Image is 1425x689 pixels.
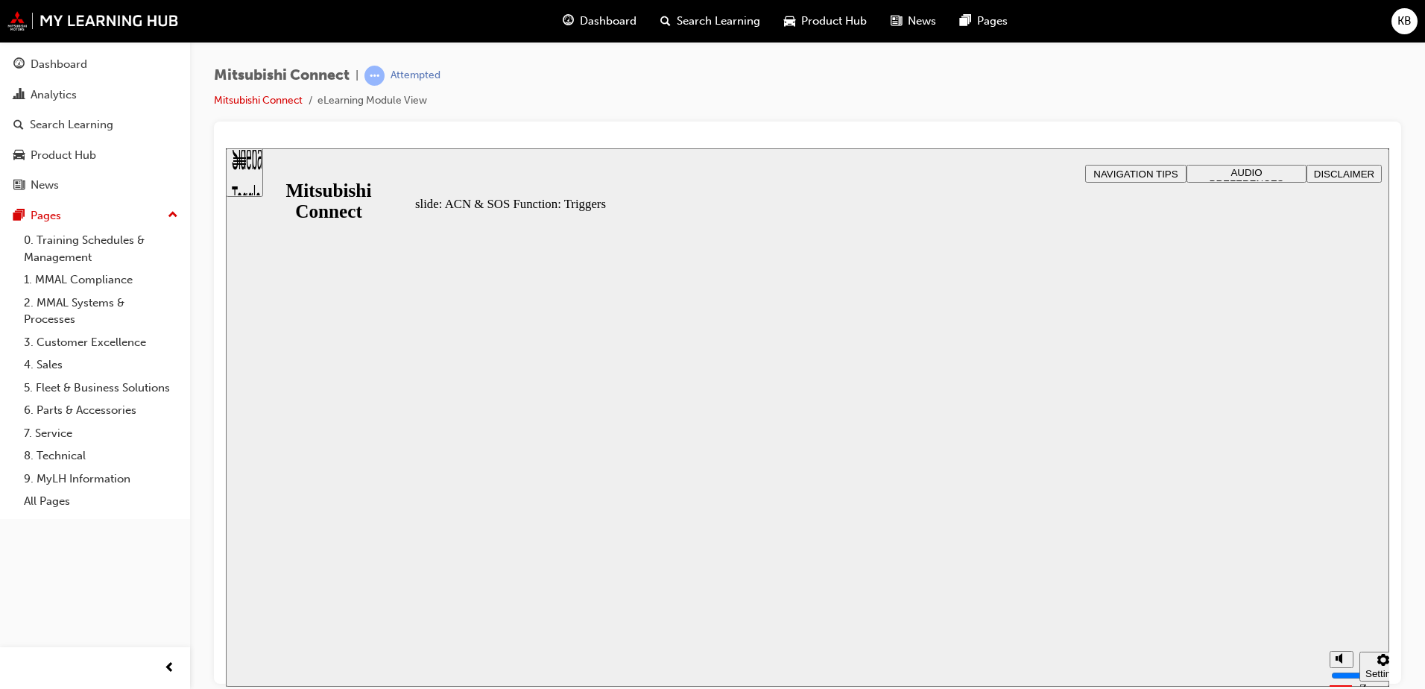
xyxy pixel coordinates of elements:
span: learningRecordVerb_ATTEMPT-icon [364,66,385,86]
span: AUDIO PREFERENCES [984,19,1058,41]
a: 8. Technical [18,444,184,468]
a: 0. Training Schedules & Management [18,229,184,268]
span: NAVIGATION TIPS [868,20,952,31]
button: DISCLAIMER [1081,16,1156,34]
a: news-iconNews [879,6,948,37]
a: 2. MMAL Systems & Processes [18,292,184,331]
span: News [908,13,936,30]
span: up-icon [168,206,178,225]
button: Pages [6,202,184,230]
a: 7. Service [18,422,184,445]
a: Mitsubishi Connect [214,94,303,107]
span: Search Learning [677,13,760,30]
span: KB [1397,13,1412,30]
span: prev-icon [164,659,175,678]
span: Pages [977,13,1008,30]
span: news-icon [13,179,25,192]
button: DashboardAnalyticsSearch LearningProduct HubNews [6,48,184,202]
span: | [356,67,358,84]
a: 9. MyLH Information [18,468,184,491]
span: search-icon [13,119,24,132]
a: pages-iconPages [948,6,1020,37]
a: 4. Sales [18,353,184,377]
button: Settings [1134,503,1181,533]
a: News [6,172,184,199]
a: Search Learning [6,111,184,139]
a: All Pages [18,490,184,513]
span: pages-icon [13,210,25,223]
a: search-iconSearch Learning [648,6,772,37]
span: car-icon [784,12,795,31]
span: guage-icon [563,12,574,31]
span: Mitsubishi Connect [214,67,350,84]
div: Product Hub [31,147,96,164]
div: News [31,177,59,194]
button: KB [1391,8,1418,34]
button: NAVIGATION TIPS [859,16,961,34]
a: 6. Parts & Accessories [18,399,184,422]
button: AUDIO PREFERENCES [961,16,1081,34]
span: guage-icon [13,58,25,72]
div: Dashboard [31,56,87,73]
span: DISCLAIMER [1088,20,1148,31]
a: 3. Customer Excellence [18,331,184,354]
label: Zoom to fit [1134,533,1163,577]
span: car-icon [13,149,25,163]
img: mmal [7,11,179,31]
div: Search Learning [30,116,113,133]
div: Analytics [31,86,77,104]
input: volume [1105,521,1201,533]
li: eLearning Module View [317,92,427,110]
button: Mute (Ctrl+Alt+M) [1104,503,1128,520]
a: Product Hub [6,142,184,169]
span: search-icon [660,12,671,31]
span: chart-icon [13,89,25,102]
a: Analytics [6,81,184,109]
span: news-icon [891,12,902,31]
a: guage-iconDashboard [551,6,648,37]
div: Attempted [391,69,440,83]
div: Pages [31,207,61,224]
a: 5. Fleet & Business Solutions [18,377,184,400]
div: Settings [1140,520,1175,531]
a: car-iconProduct Hub [772,6,879,37]
a: 1. MMAL Compliance [18,268,184,292]
span: Product Hub [801,13,867,30]
span: Dashboard [580,13,636,30]
a: Dashboard [6,51,184,78]
span: pages-icon [960,12,971,31]
div: misc controls [1096,490,1156,538]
